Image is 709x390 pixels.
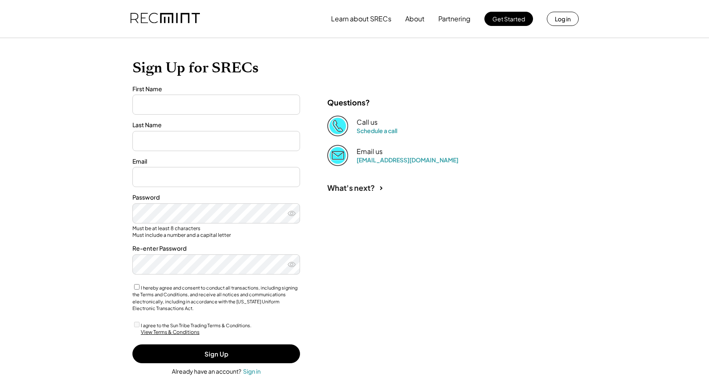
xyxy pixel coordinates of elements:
div: Must be at least 8 characters Must include a number and a capital letter [132,225,300,238]
div: View Terms & Conditions [141,329,199,336]
div: Last Name [132,121,300,129]
button: Partnering [438,10,471,27]
button: Log in [547,12,579,26]
div: Email us [357,147,383,156]
h1: Sign Up for SRECs [132,59,577,77]
div: Call us [357,118,378,127]
a: Schedule a call [357,127,397,134]
button: Learn about SRECs [331,10,391,27]
a: [EMAIL_ADDRESS][DOMAIN_NAME] [357,156,458,164]
button: Get Started [484,12,533,26]
div: Questions? [327,97,370,107]
img: Phone%20copy%403x.png [327,115,348,136]
div: Password [132,193,300,202]
button: About [405,10,424,27]
img: Email%202%403x.png [327,145,348,166]
button: Sign Up [132,344,300,363]
label: I agree to the Sun Tribe Trading Terms & Conditions. [141,323,251,328]
div: Already have an account? [172,367,241,376]
div: Re-enter Password [132,244,300,253]
div: First Name [132,85,300,93]
div: Sign in [243,367,261,375]
img: recmint-logotype%403x.png [130,5,200,33]
div: Email [132,157,300,166]
div: What's next? [327,183,375,192]
label: I hereby agree and consent to conduct all transactions, including signing the Terms and Condition... [132,285,298,311]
